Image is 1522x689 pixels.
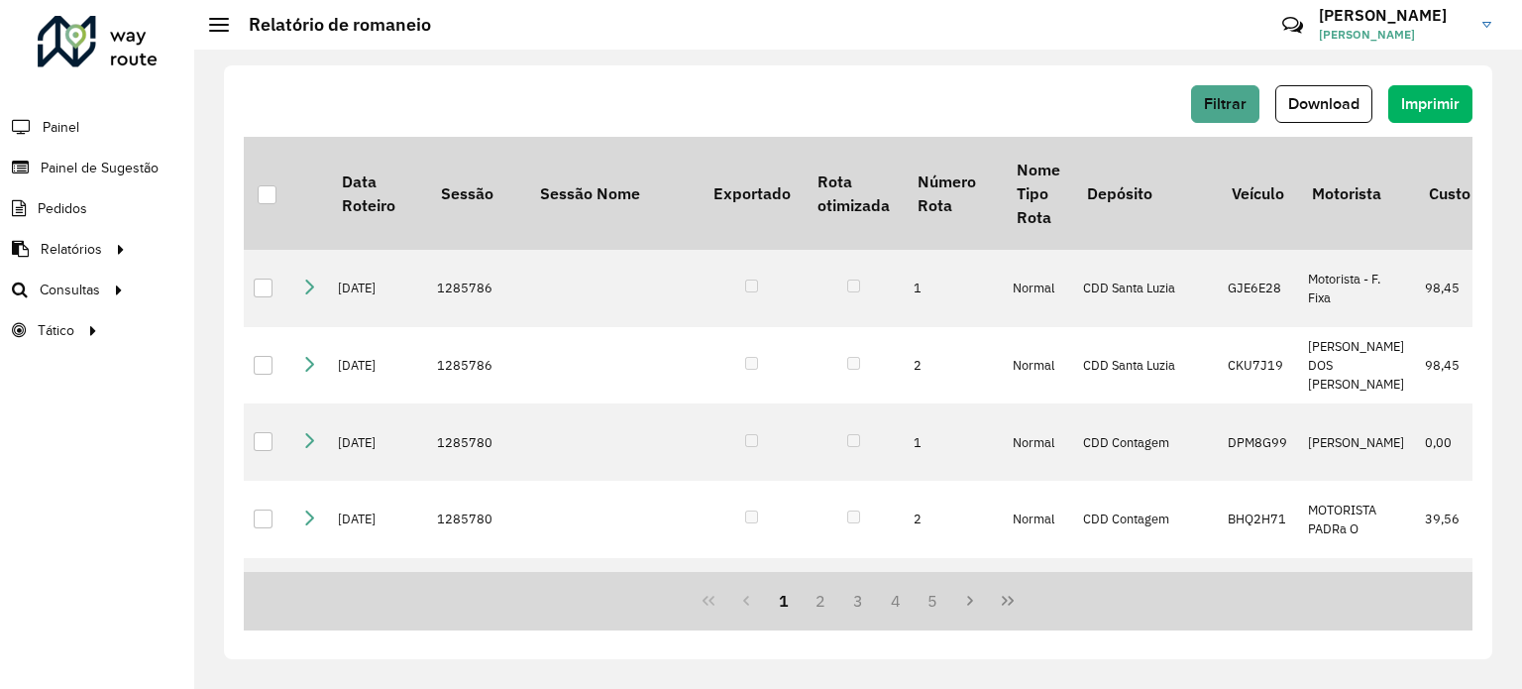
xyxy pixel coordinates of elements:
[1415,137,1483,250] th: Custo
[1003,558,1073,635] td: Normal
[1298,137,1415,250] th: Motorista
[1218,403,1298,481] td: DPM8G99
[229,14,431,36] h2: Relatório de romaneio
[839,582,877,620] button: 3
[427,250,526,327] td: 1285786
[1319,6,1468,25] h3: [PERSON_NAME]
[1218,250,1298,327] td: GJE6E28
[38,198,87,219] span: Pedidos
[427,481,526,558] td: 1285780
[1073,137,1218,250] th: Depósito
[1073,481,1218,558] td: CDD Contagem
[1204,95,1247,112] span: Filtrar
[1388,85,1472,123] button: Imprimir
[1003,137,1073,250] th: Nome Tipo Rota
[1218,327,1298,404] td: CKU7J19
[1415,250,1483,327] td: 98,45
[1003,481,1073,558] td: Normal
[526,137,700,250] th: Sessão Nome
[1415,558,1483,635] td: 45,86
[1415,481,1483,558] td: 39,56
[427,558,526,635] td: 1285780
[904,403,1003,481] td: 1
[951,582,989,620] button: Next Page
[1073,558,1218,635] td: CDD Contagem
[1415,403,1483,481] td: 0,00
[804,137,903,250] th: Rota otimizada
[1401,95,1460,112] span: Imprimir
[765,582,803,620] button: 1
[427,327,526,404] td: 1285786
[41,158,159,178] span: Painel de Sugestão
[915,582,952,620] button: 5
[328,403,427,481] td: [DATE]
[1298,327,1415,404] td: [PERSON_NAME] DOS [PERSON_NAME]
[1298,403,1415,481] td: [PERSON_NAME]
[427,137,526,250] th: Sessão
[38,320,74,341] span: Tático
[328,327,427,404] td: [DATE]
[904,558,1003,635] td: 3
[427,403,526,481] td: 1285780
[1191,85,1259,123] button: Filtrar
[1218,137,1298,250] th: Veículo
[41,239,102,260] span: Relatórios
[1298,558,1415,635] td: MOTORISTA PADRa O
[328,481,427,558] td: [DATE]
[328,250,427,327] td: [DATE]
[1073,250,1218,327] td: CDD Santa Luzia
[1003,327,1073,404] td: Normal
[904,250,1003,327] td: 1
[1073,327,1218,404] td: CDD Santa Luzia
[1073,403,1218,481] td: CDD Contagem
[904,137,1003,250] th: Número Rota
[43,117,79,138] span: Painel
[1218,558,1298,635] td: CUM6E95
[1271,4,1314,47] a: Contato Rápido
[328,137,427,250] th: Data Roteiro
[700,137,804,250] th: Exportado
[904,327,1003,404] td: 2
[1003,403,1073,481] td: Normal
[40,280,100,300] span: Consultas
[1218,481,1298,558] td: BHQ2H71
[1003,250,1073,327] td: Normal
[802,582,839,620] button: 2
[1415,327,1483,404] td: 98,45
[1275,85,1372,123] button: Download
[989,582,1027,620] button: Last Page
[877,582,915,620] button: 4
[1298,250,1415,327] td: Motorista - F. Fixa
[1288,95,1359,112] span: Download
[1319,26,1468,44] span: [PERSON_NAME]
[1298,481,1415,558] td: MOTORISTA PADRa O
[904,481,1003,558] td: 2
[328,558,427,635] td: [DATE]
